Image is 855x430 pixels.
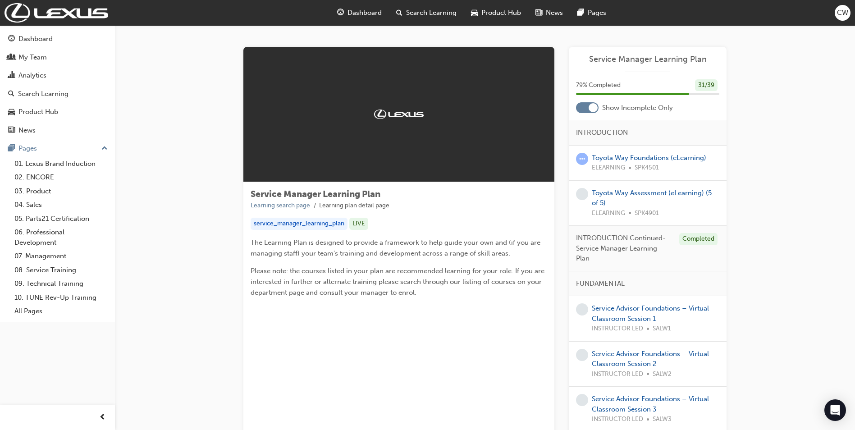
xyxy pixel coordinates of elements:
[406,8,457,18] span: Search Learning
[11,277,111,291] a: 09. Technical Training
[546,8,563,18] span: News
[576,394,588,406] span: learningRecordVerb_NONE-icon
[592,189,712,207] a: Toyota Way Assessment (eLearning) (5 of 5)
[4,140,111,157] button: Pages
[535,7,542,18] span: news-icon
[396,7,402,18] span: search-icon
[588,8,606,18] span: Pages
[577,7,584,18] span: pages-icon
[374,110,424,119] img: Trak
[4,31,111,47] a: Dashboard
[471,7,478,18] span: car-icon
[592,350,709,368] a: Service Advisor Foundations – Virtual Classroom Session 2
[592,163,625,173] span: ELEARNING
[4,104,111,120] a: Product Hub
[18,125,36,136] div: News
[347,8,382,18] span: Dashboard
[576,279,625,289] span: FUNDAMENTAL
[679,233,718,245] div: Completed
[8,72,15,80] span: chart-icon
[576,80,621,91] span: 79 % Completed
[251,201,310,209] a: Learning search page
[635,208,659,219] span: SPK4901
[8,108,15,116] span: car-icon
[18,89,69,99] div: Search Learning
[592,395,709,413] a: Service Advisor Foundations – Virtual Classroom Session 3
[592,369,643,380] span: INSTRUCTOR LED
[695,79,718,91] div: 31 / 39
[99,412,106,423] span: prev-icon
[592,324,643,334] span: INSTRUCTOR LED
[5,3,108,23] img: Trak
[11,170,111,184] a: 02. ENCORE
[4,29,111,140] button: DashboardMy TeamAnalyticsSearch LearningProduct HubNews
[11,157,111,171] a: 01. Lexus Brand Induction
[8,35,15,43] span: guage-icon
[11,212,111,226] a: 05. Parts21 Certification
[528,4,570,22] a: news-iconNews
[576,153,588,165] span: learningRecordVerb_ATTEMPT-icon
[251,267,546,297] span: Please note: the courses listed in your plan are recommended learning for your role. If you are i...
[389,4,464,22] a: search-iconSearch Learning
[602,103,673,113] span: Show Incomplete Only
[8,145,15,153] span: pages-icon
[11,198,111,212] a: 04. Sales
[835,5,850,21] button: CW
[11,304,111,318] a: All Pages
[11,225,111,249] a: 06. Professional Development
[319,201,389,211] li: Learning plan detail page
[635,163,659,173] span: SPK4501
[18,34,53,44] div: Dashboard
[576,349,588,361] span: learningRecordVerb_NONE-icon
[251,238,542,257] span: The Learning Plan is designed to provide a framework to help guide your own and (if you are manag...
[570,4,613,22] a: pages-iconPages
[576,54,719,64] a: Service Manager Learning Plan
[8,90,14,98] span: search-icon
[337,7,344,18] span: guage-icon
[18,52,47,63] div: My Team
[576,303,588,316] span: learningRecordVerb_NONE-icon
[576,233,672,264] span: INTRODUCTION Continued- Service Manager Learning Plan
[824,399,846,421] div: Open Intercom Messenger
[653,414,672,425] span: SALW3
[330,4,389,22] a: guage-iconDashboard
[592,154,706,162] a: Toyota Way Foundations (eLearning)
[4,49,111,66] a: My Team
[4,86,111,102] a: Search Learning
[101,143,108,155] span: up-icon
[576,188,588,200] span: learningRecordVerb_NONE-icon
[11,184,111,198] a: 03. Product
[481,8,521,18] span: Product Hub
[837,8,848,18] span: CW
[8,54,15,62] span: people-icon
[576,128,628,138] span: INTRODUCTION
[251,218,347,230] div: service_manager_learning_plan
[8,127,15,135] span: news-icon
[18,107,58,117] div: Product Hub
[653,324,671,334] span: SALW1
[592,414,643,425] span: INSTRUCTOR LED
[11,291,111,305] a: 10. TUNE Rev-Up Training
[251,189,380,199] span: Service Manager Learning Plan
[18,70,46,81] div: Analytics
[4,67,111,84] a: Analytics
[11,263,111,277] a: 08. Service Training
[592,304,709,323] a: Service Advisor Foundations – Virtual Classroom Session 1
[349,218,368,230] div: LIVE
[4,122,111,139] a: News
[653,369,672,380] span: SALW2
[464,4,528,22] a: car-iconProduct Hub
[592,208,625,219] span: ELEARNING
[11,249,111,263] a: 07. Management
[18,143,37,154] div: Pages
